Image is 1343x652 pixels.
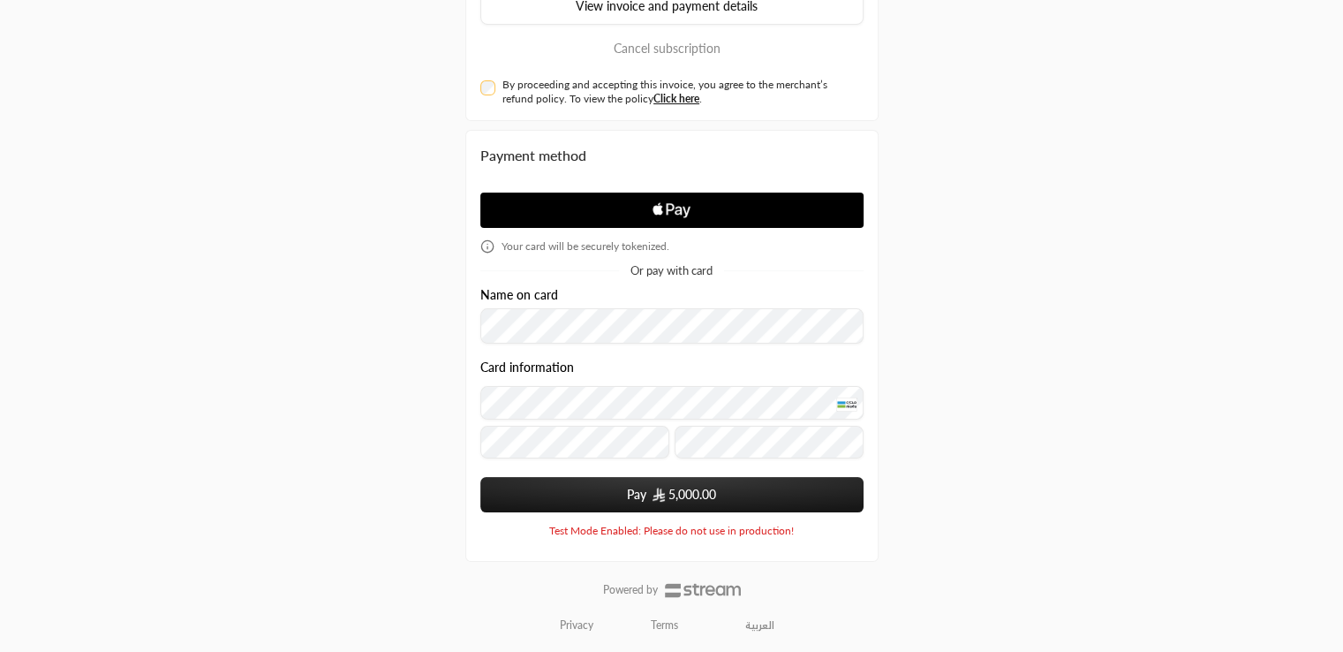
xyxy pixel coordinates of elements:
[480,39,864,58] button: Cancel subscription
[836,398,857,412] img: MADA
[736,611,784,640] a: العربية
[653,488,665,502] img: SAR
[630,265,713,277] span: Or pay with card
[653,92,699,105] a: Click here
[502,239,669,254] span: Your card will be securely tokenized.
[480,360,574,375] legend: Card information
[480,145,864,166] div: Payment method
[651,618,678,633] a: Terms
[480,386,864,420] input: Credit Card
[480,360,864,465] div: Card information
[560,618,593,633] a: Privacy
[603,583,658,597] p: Powered by
[480,426,669,459] input: Expiry date
[480,288,864,344] div: Name on card
[549,524,794,538] span: Test Mode Enabled: Please do not use in production!
[675,426,864,459] input: CVC
[480,288,558,302] label: Name on card
[668,486,716,504] span: 5,000.00
[502,78,856,106] label: By proceeding and accepting this invoice, you agree to the merchant’s refund policy. To view the ...
[480,477,864,512] button: Pay SAR5,000.00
